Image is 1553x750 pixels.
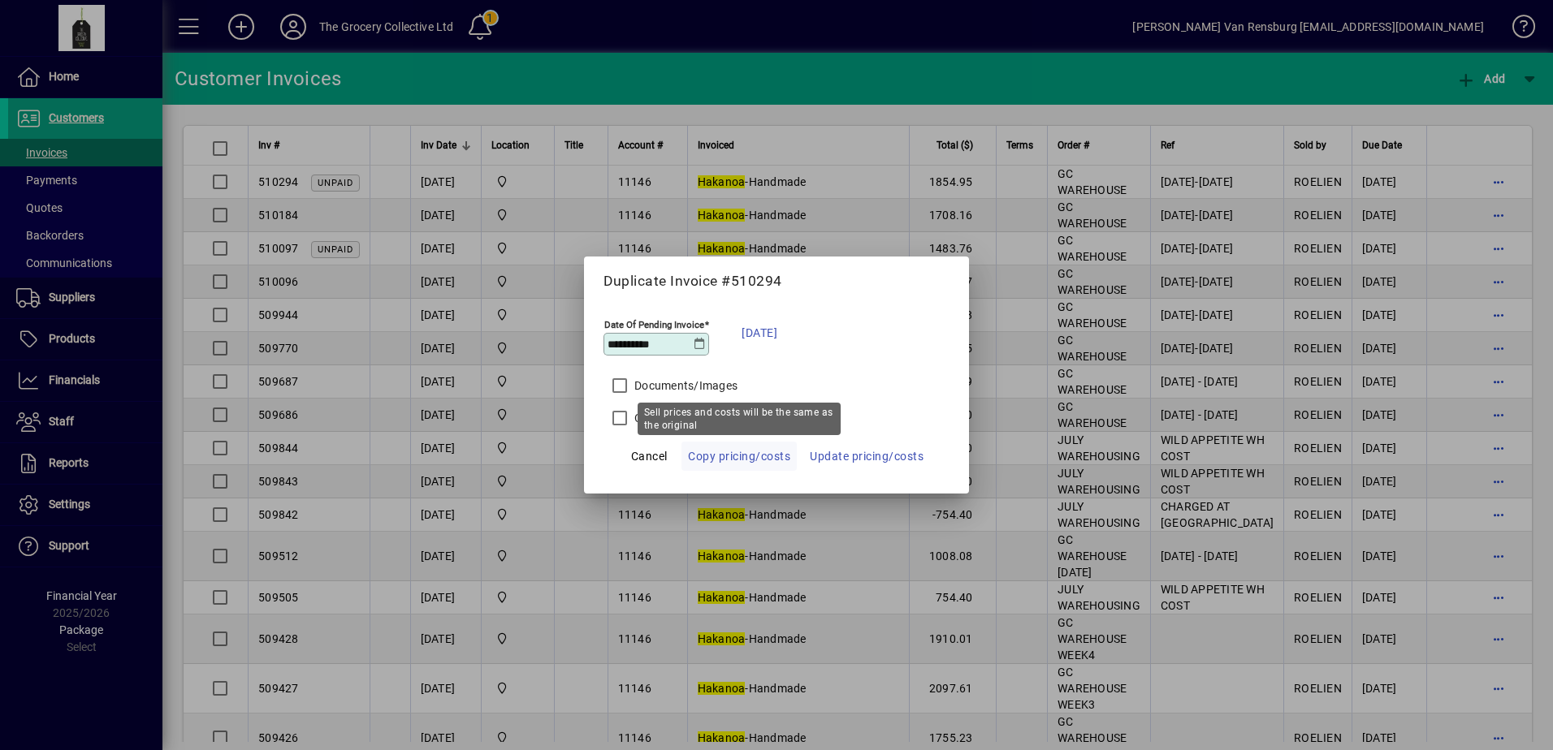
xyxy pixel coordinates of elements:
div: Sell prices and costs will be the same as the original [638,403,841,435]
label: Documents/Images [631,377,738,394]
h5: Duplicate Invoice #510294 [603,273,950,290]
button: Update pricing/costs [803,442,930,471]
span: Copy pricing/costs [688,446,790,466]
button: Copy pricing/costs [681,442,797,471]
button: Cancel [623,442,675,471]
span: [DATE] [742,323,777,343]
span: Cancel [631,446,668,466]
button: [DATE] [733,312,785,353]
span: Update pricing/costs [810,446,924,466]
mat-label: Date Of Pending Invoice [604,319,704,330]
